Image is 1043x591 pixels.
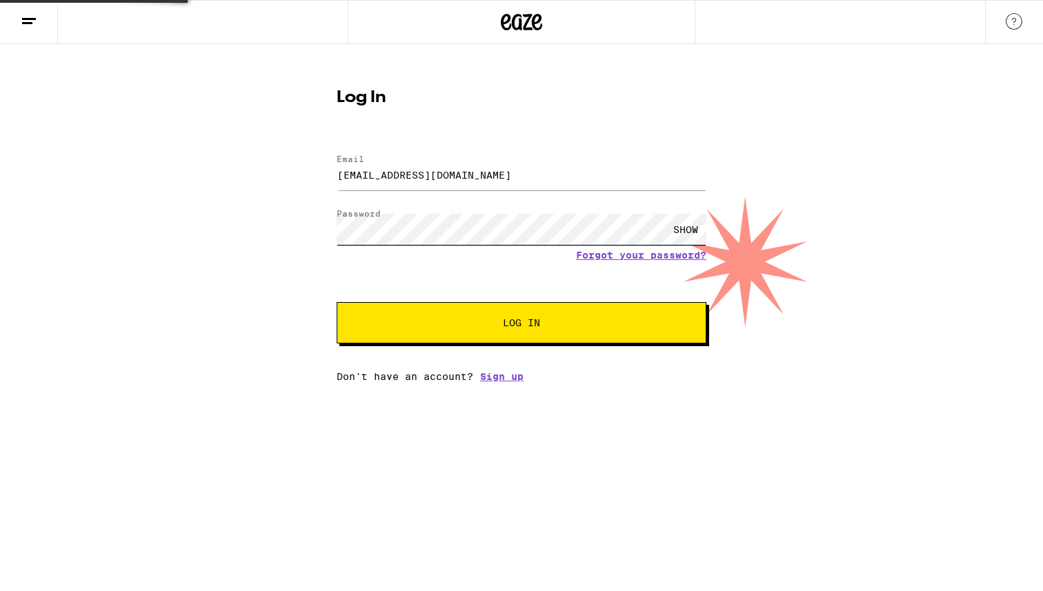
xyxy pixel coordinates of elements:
[337,90,706,106] h1: Log In
[8,10,99,21] span: Hi. Need any help?
[337,154,364,163] label: Email
[337,371,706,382] div: Don't have an account?
[503,318,540,328] span: Log In
[337,159,706,190] input: Email
[337,209,381,218] label: Password
[480,371,524,382] a: Sign up
[337,302,706,343] button: Log In
[665,214,706,245] div: SHOW
[576,250,706,261] a: Forgot your password?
